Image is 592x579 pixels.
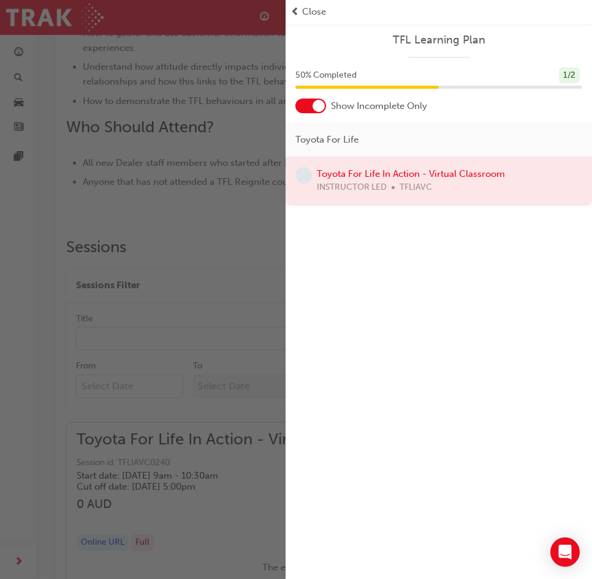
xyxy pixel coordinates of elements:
button: prev-iconClose [290,5,587,19]
div: 1 / 2 [559,67,580,84]
span: Toyota For Life [295,133,359,147]
a: TFL Learning Plan [295,33,582,47]
span: Show Incomplete Only [331,99,427,113]
span: prev-icon [290,5,300,19]
span: learningRecordVerb_NONE-icon [295,167,312,184]
span: 50 % Completed [295,69,357,83]
div: Open Intercom Messenger [550,537,580,567]
span: Close [302,5,326,19]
